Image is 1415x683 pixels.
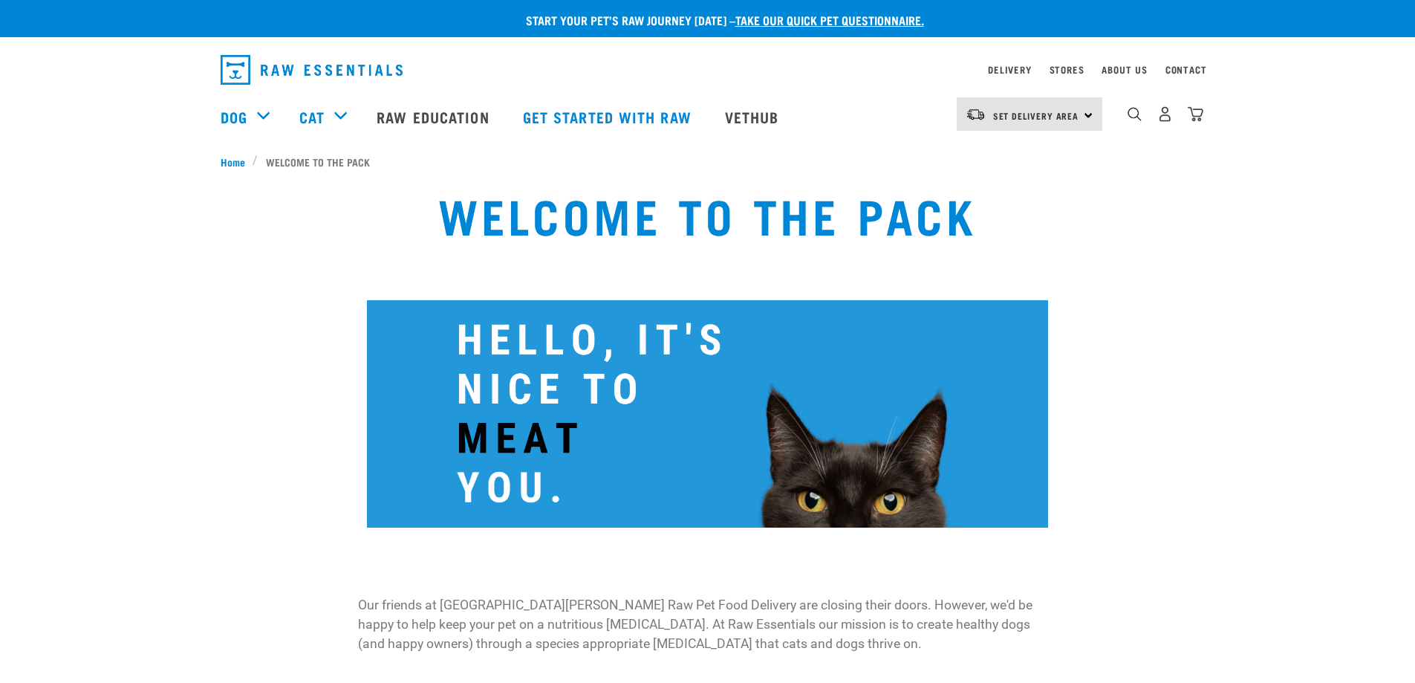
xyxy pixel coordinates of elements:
a: Contact [1165,67,1207,72]
a: Raw Education [362,87,507,146]
a: Dog [221,106,247,128]
img: Facebook Ads New Design 1500 500mm 1 [367,300,1048,528]
a: Delivery [988,67,1031,72]
img: user.png [1157,106,1173,122]
span: Home [221,154,245,169]
nav: dropdown navigation [209,49,1207,91]
a: Cat [299,106,325,128]
a: Home [221,154,253,169]
p: Our friends at [GEOGRAPHIC_DATA][PERSON_NAME] Raw Pet Food Delivery are closing their doors. Howe... [358,595,1057,654]
img: home-icon-1@2x.png [1128,107,1142,121]
a: About Us [1102,67,1147,72]
img: home-icon@2x.png [1188,106,1203,122]
nav: breadcrumbs [221,154,1195,169]
a: Vethub [710,87,798,146]
a: Get started with Raw [508,87,710,146]
a: Stores [1050,67,1084,72]
h1: WELCOME TO THE PACK [262,187,1152,241]
a: take our quick pet questionnaire. [735,16,924,23]
img: van-moving.png [966,108,986,121]
span: Set Delivery Area [993,113,1079,118]
img: Raw Essentials Logo [221,55,403,85]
